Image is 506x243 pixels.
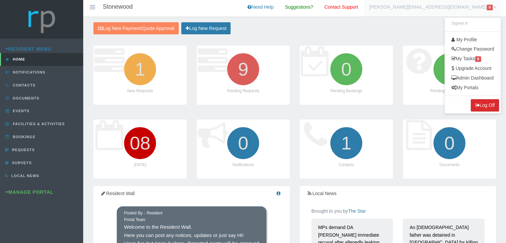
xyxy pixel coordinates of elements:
[403,120,496,178] a: 0 Documents
[121,51,159,88] i: 1
[445,54,501,64] a: My Tasks9
[203,162,283,168] p: Notifications
[121,124,159,162] i: 08
[10,148,35,152] span: Requests
[100,162,180,168] p: [DATE]
[181,22,231,35] a: Log New Request
[306,88,386,94] p: Pending Bookings
[300,120,393,178] a: 1 Contacts
[225,51,262,88] i: 9
[487,5,493,10] span: 9
[5,189,54,195] a: Manage Portal
[300,46,393,105] a: 0 Pending Bookings
[11,109,30,113] span: Events
[11,96,40,100] span: Documents
[328,124,365,162] i: 1
[445,64,501,73] a: Upgrade Account
[10,161,32,165] span: Surveys
[403,46,496,105] a: 0 Pending Registrations
[100,88,180,94] p: New Requests
[225,124,262,162] i: 0
[328,51,365,88] i: 0
[93,46,187,105] a: 1 New Requests
[475,56,481,62] span: 9
[197,46,290,105] a: 9 Pending Requests
[203,88,283,94] p: Pending Requests
[100,191,283,196] h5: Resident Wall
[11,57,25,61] span: Home
[431,51,468,88] i: 0
[311,207,484,215] p: Brought to you by
[306,162,386,168] p: Contacts
[445,35,501,45] a: My Profile
[445,83,501,93] a: My Portals
[431,124,468,162] i: 0
[348,208,366,214] a: The Star
[124,210,162,223] div: Posted By - Resident Portal Team
[445,44,501,54] a: Change Password
[5,46,51,52] a: Resident Menu
[410,162,489,168] p: Documents
[93,22,179,35] a: Log New Payment/Quote Approval
[11,70,46,74] span: Notifications
[103,4,133,10] h4: Stonewood
[471,99,499,112] button: Log Off
[445,73,501,83] a: Admin Dashboard
[445,19,501,28] li: Signed in
[10,174,39,178] span: Local News
[11,122,65,126] span: Facilities & Activities
[11,83,36,87] span: Contacts
[197,120,290,178] a: 0 Notifications
[11,135,36,139] span: Bookings
[410,88,489,94] p: Pending Registrations
[306,191,489,196] h5: Local News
